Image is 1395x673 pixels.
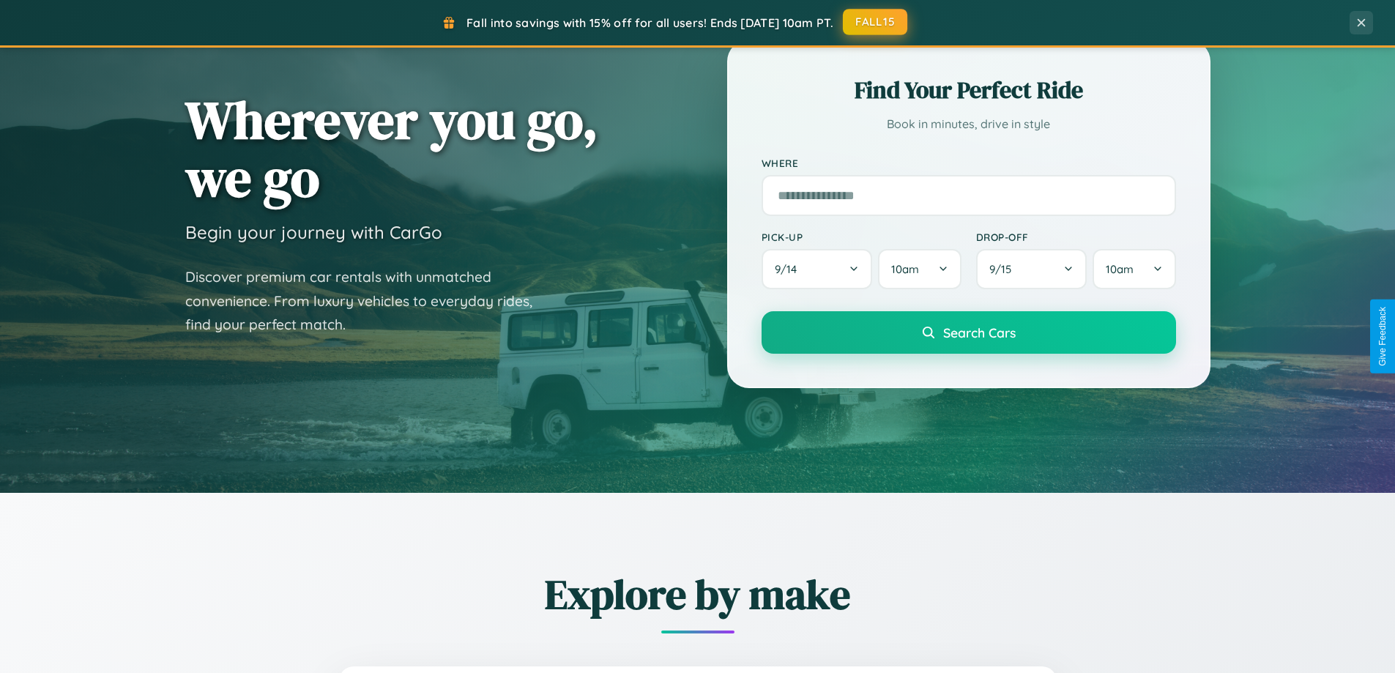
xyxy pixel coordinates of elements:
span: Search Cars [943,324,1016,341]
h1: Wherever you go, we go [185,91,598,207]
span: 10am [891,262,919,276]
button: 10am [1093,249,1175,289]
span: 10am [1106,262,1134,276]
button: 9/14 [762,249,873,289]
button: 10am [878,249,961,289]
button: FALL15 [843,9,907,35]
label: Drop-off [976,231,1176,243]
p: Book in minutes, drive in style [762,114,1176,135]
button: 9/15 [976,249,1087,289]
span: 9 / 15 [989,262,1019,276]
label: Pick-up [762,231,961,243]
div: Give Feedback [1377,307,1388,366]
p: Discover premium car rentals with unmatched convenience. From luxury vehicles to everyday rides, ... [185,265,551,337]
h2: Explore by make [258,566,1137,622]
span: Fall into savings with 15% off for all users! Ends [DATE] 10am PT. [466,15,833,30]
button: Search Cars [762,311,1176,354]
span: 9 / 14 [775,262,804,276]
label: Where [762,157,1176,169]
h2: Find Your Perfect Ride [762,74,1176,106]
h3: Begin your journey with CarGo [185,221,442,243]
